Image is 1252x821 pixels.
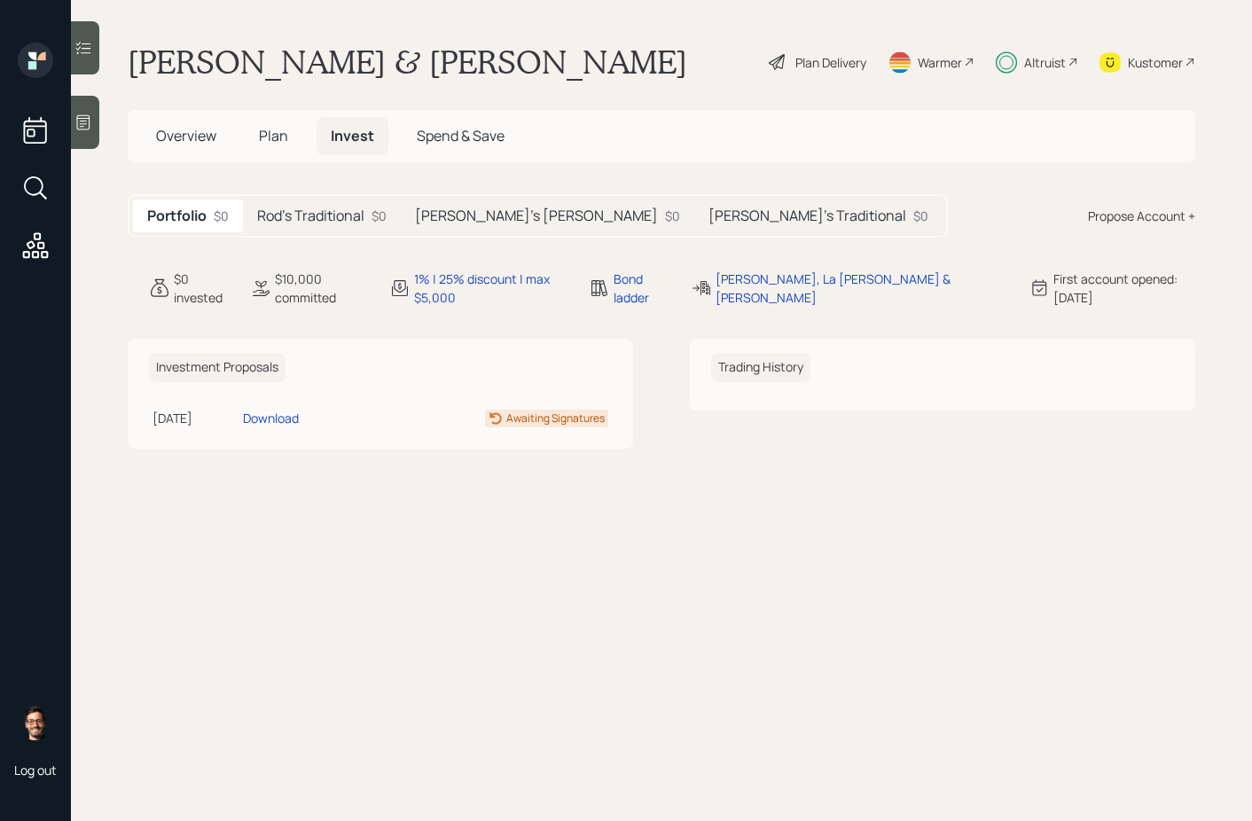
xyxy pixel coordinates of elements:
[417,126,505,145] span: Spend & Save
[14,762,57,778] div: Log out
[275,270,368,307] div: $10,000 committed
[259,126,288,145] span: Plan
[1024,53,1066,72] div: Altruist
[711,353,810,382] h6: Trading History
[149,353,286,382] h6: Investment Proposals
[1053,270,1195,307] div: First account opened: [DATE]
[708,207,906,224] h5: [PERSON_NAME]'s Traditional
[243,409,299,427] div: Download
[1088,207,1195,225] div: Propose Account +
[1128,53,1183,72] div: Kustomer
[153,409,236,427] div: [DATE]
[665,207,680,225] div: $0
[214,207,229,225] div: $0
[795,53,866,72] div: Plan Delivery
[716,270,1007,307] div: [PERSON_NAME], La [PERSON_NAME] & [PERSON_NAME]
[913,207,928,225] div: $0
[918,53,962,72] div: Warmer
[331,126,374,145] span: Invest
[128,43,687,82] h1: [PERSON_NAME] & [PERSON_NAME]
[415,207,658,224] h5: [PERSON_NAME]'s [PERSON_NAME]
[506,410,605,426] div: Awaiting Signatures
[614,270,669,307] div: Bond ladder
[257,207,364,224] h5: Rod's Traditional
[414,270,567,307] div: 1% | 25% discount | max $5,000
[147,207,207,224] h5: Portfolio
[18,705,53,740] img: sami-boghos-headshot.png
[372,207,387,225] div: $0
[156,126,216,145] span: Overview
[174,270,229,307] div: $0 invested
